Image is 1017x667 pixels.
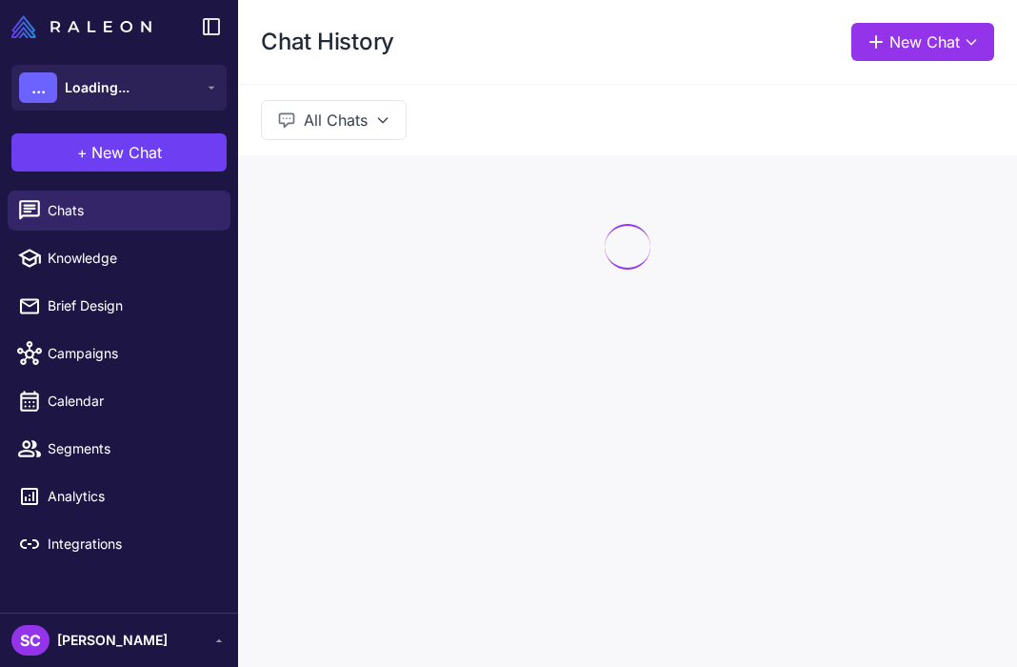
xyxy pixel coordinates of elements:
[48,486,215,507] span: Analytics
[19,72,57,103] div: ...
[8,476,230,516] a: Analytics
[48,248,215,269] span: Knowledge
[48,295,215,316] span: Brief Design
[65,77,130,98] span: Loading...
[851,23,994,61] button: New Chat
[48,534,215,555] span: Integrations
[77,141,88,164] span: +
[11,15,159,38] a: Raleon Logo
[11,15,151,38] img: Raleon Logo
[11,65,227,111] button: ...Loading...
[8,286,230,326] a: Brief Design
[11,625,50,656] div: SC
[8,524,230,564] a: Integrations
[8,429,230,469] a: Segments
[261,27,394,57] h1: Chat History
[57,630,168,651] span: [PERSON_NAME]
[8,191,230,231] a: Chats
[48,343,215,364] span: Campaigns
[91,141,162,164] span: New Chat
[8,333,230,374] a: Campaigns
[261,100,407,140] button: All Chats
[8,238,230,278] a: Knowledge
[8,381,230,421] a: Calendar
[48,438,215,459] span: Segments
[48,391,215,412] span: Calendar
[11,133,227,172] button: +New Chat
[48,200,215,221] span: Chats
